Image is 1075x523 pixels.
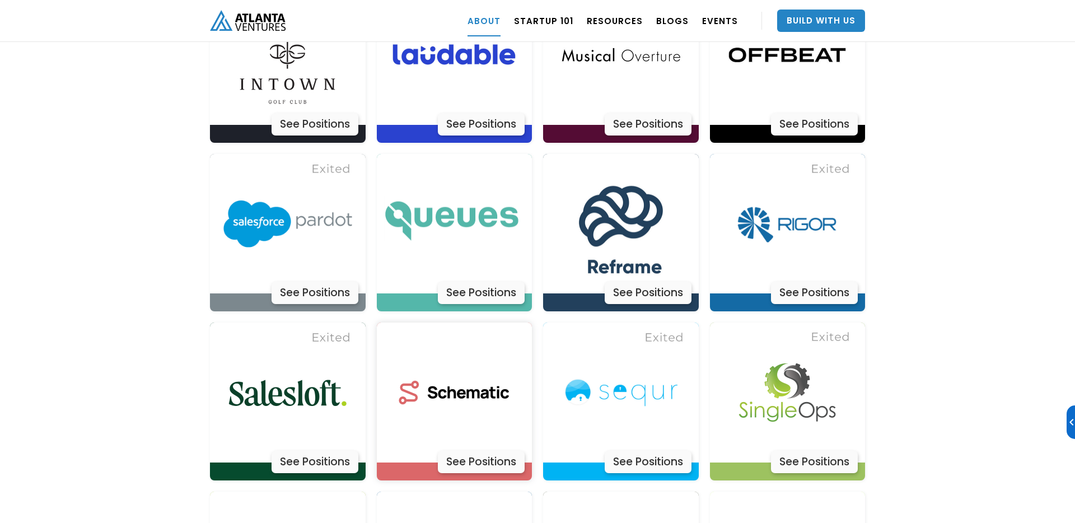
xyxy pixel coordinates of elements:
div: See Positions [438,113,525,136]
div: See Positions [272,282,358,304]
div: See Positions [605,451,691,473]
a: Actively LearnSee Positions [710,323,866,480]
a: Actively LearnSee Positions [543,154,699,312]
a: ABOUT [468,5,501,36]
div: See Positions [272,451,358,473]
div: See Positions [438,282,525,304]
a: Actively LearnSee Positions [210,154,366,312]
div: See Positions [438,451,525,473]
img: Actively Learn [384,323,524,463]
a: Actively LearnSee Positions [377,154,532,312]
img: Actively Learn [551,154,691,294]
a: EVENTS [702,5,738,36]
div: See Positions [605,282,691,304]
a: Startup 101 [514,5,573,36]
a: RESOURCES [587,5,643,36]
img: Actively Learn [551,323,691,463]
img: Actively Learn [218,154,358,294]
a: BLOGS [656,5,689,36]
img: Actively Learn [384,154,524,294]
a: Actively LearnSee Positions [377,323,532,480]
a: Actively LearnSee Positions [210,323,366,480]
a: Actively LearnSee Positions [710,154,866,312]
div: See Positions [771,282,858,304]
a: Actively LearnSee Positions [543,323,699,480]
img: Actively Learn [218,323,358,463]
img: Actively Learn [717,154,857,294]
div: See Positions [771,451,858,473]
div: See Positions [771,113,858,136]
a: Build With Us [777,10,865,32]
div: See Positions [605,113,691,136]
div: See Positions [272,113,358,136]
img: Actively Learn [717,323,857,463]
